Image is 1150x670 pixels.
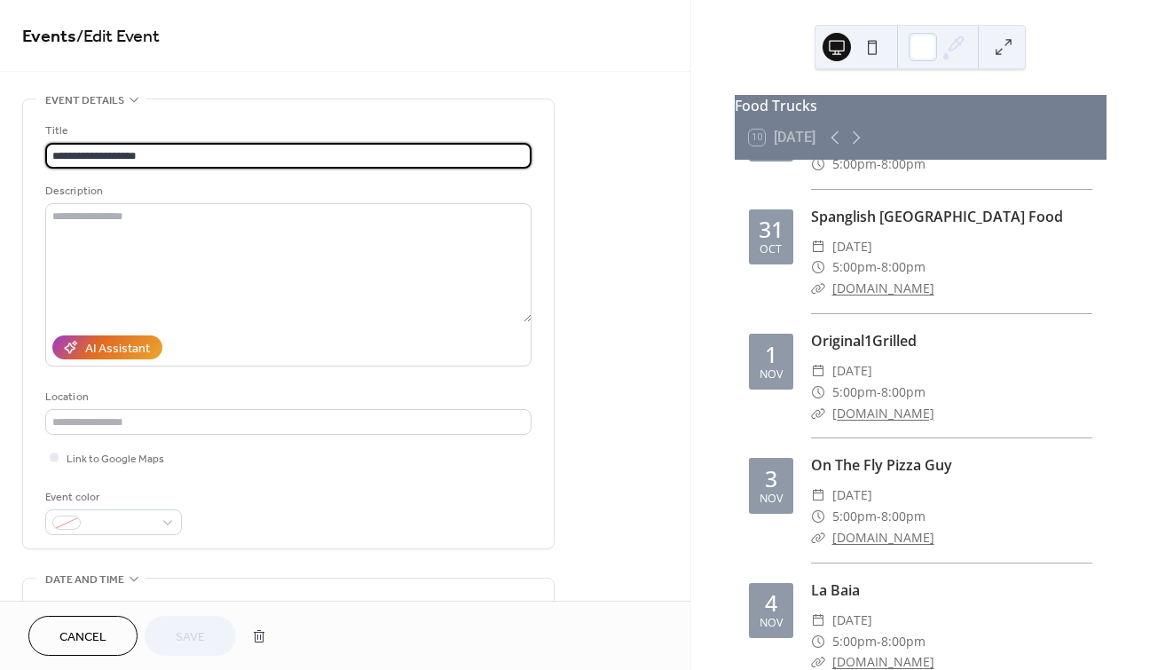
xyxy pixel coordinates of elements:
[832,280,934,296] a: [DOMAIN_NAME]
[760,244,782,256] div: Oct
[832,485,872,506] span: [DATE]
[832,154,877,175] span: 5:00pm
[765,343,777,366] div: 1
[760,493,783,505] div: Nov
[832,236,872,257] span: [DATE]
[832,360,872,382] span: [DATE]
[832,405,934,422] a: [DOMAIN_NAME]
[832,382,877,403] span: 5:00pm
[811,278,825,299] div: ​
[832,256,877,278] span: 5:00pm
[811,382,825,403] div: ​
[811,631,825,652] div: ​
[85,340,150,359] div: AI Assistant
[760,618,783,629] div: Nov
[811,527,825,548] div: ​
[52,335,162,359] button: AI Assistant
[877,506,881,527] span: -
[811,154,825,175] div: ​
[765,592,777,614] div: 4
[811,485,825,506] div: ​
[881,154,926,175] span: 8:00pm
[811,331,917,351] a: Original1Grilled
[45,122,528,140] div: Title
[832,653,934,670] a: [DOMAIN_NAME]
[28,616,138,656] button: Cancel
[811,506,825,527] div: ​
[811,360,825,382] div: ​
[811,236,825,257] div: ​
[811,580,860,600] a: La Baia
[45,571,124,589] span: Date and time
[881,631,926,652] span: 8:00pm
[881,506,926,527] span: 8:00pm
[811,403,825,424] div: ​
[67,450,164,469] span: Link to Google Maps
[811,455,952,475] a: On The Fly Pizza Guy
[45,488,178,507] div: Event color
[832,631,877,652] span: 5:00pm
[45,388,528,406] div: Location
[881,256,926,278] span: 8:00pm
[832,610,872,631] span: [DATE]
[881,382,926,403] span: 8:00pm
[759,218,784,240] div: 31
[45,91,124,110] span: Event details
[877,631,881,652] span: -
[811,610,825,631] div: ​
[45,182,528,201] div: Description
[811,256,825,278] div: ​
[765,468,777,490] div: 3
[832,529,934,546] a: [DOMAIN_NAME]
[22,20,76,54] a: Events
[735,95,1107,116] div: Food Trucks
[832,506,877,527] span: 5:00pm
[59,628,106,647] span: Cancel
[811,207,1063,226] a: Spanglish [GEOGRAPHIC_DATA] Food
[877,256,881,278] span: -
[760,369,783,381] div: Nov
[877,154,881,175] span: -
[76,20,160,54] span: / Edit Event
[877,382,881,403] span: -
